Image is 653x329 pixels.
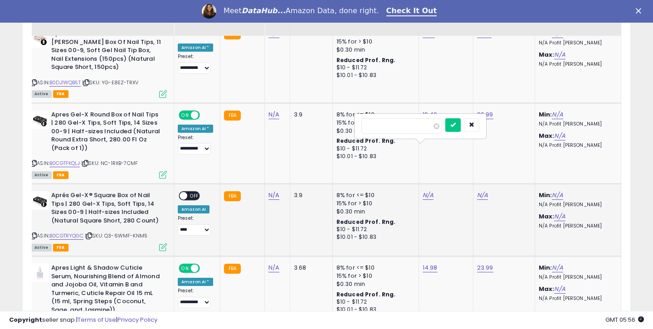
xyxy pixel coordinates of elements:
[53,90,68,98] span: FBA
[554,212,565,221] a: N/A
[336,72,412,79] div: $10.01 - $10.83
[224,264,241,274] small: FBA
[224,191,241,201] small: FBA
[554,131,565,140] a: N/A
[178,288,213,308] div: Preset:
[477,191,488,200] a: N/A
[178,125,213,133] div: Amazon AI *
[180,111,191,119] span: ON
[336,218,396,226] b: Reduced Prof. Rng.
[552,191,563,200] a: N/A
[336,119,412,127] div: 15% for > $10
[539,202,614,208] p: N/A Profit [PERSON_NAME]
[31,264,49,282] img: 21CAgSe4Z1L._SL40_.jpg
[539,295,614,302] p: N/A Profit [PERSON_NAME]
[539,121,614,127] p: N/A Profit [PERSON_NAME]
[336,64,412,72] div: $10 - $11.72
[336,46,412,54] div: $0.30 min
[31,90,52,98] span: All listings currently available for purchase on Amazon
[336,111,412,119] div: 8% for <= $10
[554,285,565,294] a: N/A
[9,316,157,324] div: seller snap | |
[539,223,614,229] p: N/A Profit [PERSON_NAME]
[117,315,157,324] a: Privacy Policy
[336,280,412,288] div: $0.30 min
[554,50,565,59] a: N/A
[178,44,213,52] div: Amazon AI *
[268,263,279,272] a: N/A
[187,192,202,200] span: OFF
[242,6,286,15] i: DataHub...
[539,191,552,199] b: Min:
[180,265,191,272] span: ON
[336,199,412,208] div: 15% for > $10
[336,137,396,145] b: Reduced Prof. Rng.
[199,111,213,119] span: OFF
[178,53,213,74] div: Preset:
[294,191,326,199] div: 3.9
[49,160,80,167] a: B0CGTFKQLJ
[386,6,437,16] a: Check It Out
[85,232,147,239] span: | SKU: Q3-6WMF-KNM5
[53,244,68,252] span: FBA
[51,29,161,74] b: Apres Neutrals Gel-X [PERSON_NAME] Box Of Nail Tips, 11 Sizes 00-9, Soft Gel Nail Tip Box, Nail E...
[51,191,161,227] b: Aprés Gel-X® Square Box of Nail Tips | 280 Gel-X Tips, Soft Tips, 14 Sizes 00-9 | Half-sizes Incl...
[336,127,412,135] div: $0.30 min
[53,171,68,179] span: FBA
[477,263,493,272] a: 23.99
[294,111,326,119] div: 3.9
[539,285,555,293] b: Max:
[9,315,42,324] strong: Copyright
[552,110,563,119] a: N/A
[336,38,412,46] div: 15% for > $10
[336,56,396,64] b: Reduced Prof. Rng.
[31,29,49,48] img: 41sCAqVoxmL._SL40_.jpg
[178,205,210,213] div: Amazon AI
[477,110,493,119] a: 29.99
[268,110,279,119] a: N/A
[199,265,213,272] span: OFF
[294,264,326,272] div: 3.68
[51,111,161,155] b: Apres Gel-X Round Box of Nail Tips | 280 Gel-X Tips, Soft Tips, 14 Sizes 00-9 | Half-sizes Includ...
[51,264,161,316] b: Apres Light & Shadow Cuticle Serum, Nourishing Blend of Almond and Jojoba Oil, Vitamin B and Turm...
[539,212,555,221] b: Max:
[31,171,52,179] span: All listings currently available for purchase on Amazon
[539,274,614,281] p: N/A Profit [PERSON_NAME]
[423,263,438,272] a: 14.98
[31,191,49,209] img: 31AzeS4oJlL._SL40_.jpg
[336,233,412,241] div: $10.01 - $10.83
[336,298,412,306] div: $10 - $11.72
[539,142,614,149] p: N/A Profit [PERSON_NAME]
[268,191,279,200] a: N/A
[81,160,138,167] span: | SKU: NC-1RXB-7CMF
[552,263,563,272] a: N/A
[336,264,412,272] div: 8% for <= $10
[224,111,241,121] small: FBA
[336,153,412,160] div: $10.01 - $10.83
[202,4,216,19] img: Profile image for Georgie
[178,135,213,155] div: Preset:
[636,8,645,14] div: Close
[336,290,396,298] b: Reduced Prof. Rng.
[49,232,83,240] a: B0CGTRYQGC
[539,263,552,272] b: Min:
[336,226,412,233] div: $10 - $11.72
[82,79,138,86] span: | SKU: YG-E8EZ-TRXV
[605,315,644,324] span: 2025-09-9 05:56 GMT
[31,244,52,252] span: All listings currently available for purchase on Amazon
[224,6,379,15] div: Meet Amazon Data, done right.
[423,191,434,200] a: N/A
[336,145,412,153] div: $10 - $11.72
[178,215,213,236] div: Preset:
[78,315,116,324] a: Terms of Use
[178,278,213,286] div: Amazon AI *
[336,208,412,216] div: $0.30 min
[31,111,49,129] img: 31khmJek0lL._SL40_.jpg
[336,191,412,199] div: 8% for <= $10
[539,40,614,46] p: N/A Profit [PERSON_NAME]
[539,131,555,140] b: Max:
[539,50,555,59] b: Max:
[423,110,438,119] a: 19.49
[539,110,552,119] b: Min:
[49,79,81,87] a: B0DJ1WQB5T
